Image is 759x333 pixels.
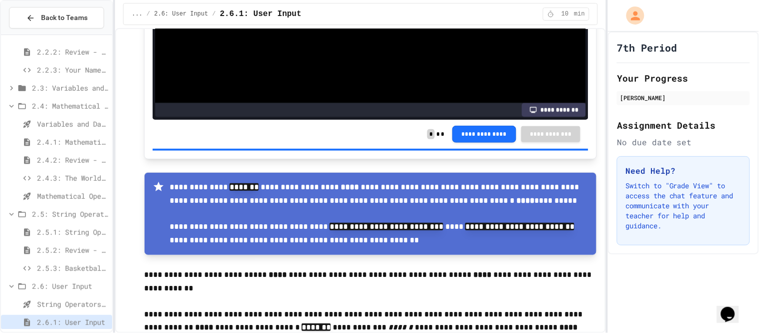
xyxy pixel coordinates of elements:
span: 2.6.1: User Input [220,8,301,20]
span: Back to Teams [41,13,88,23]
span: Variables and Data types - Quiz [37,119,108,129]
div: My Account [616,4,647,27]
span: 2.4: Mathematical Operators [32,101,108,111]
h2: Assignment Details [617,118,750,132]
span: 2.3: Variables and Data Types [32,83,108,93]
span: 2.2.3: Your Name and Favorite Movie [37,65,108,75]
span: String Operators - Quiz [37,299,108,309]
span: min [574,10,585,18]
span: / [147,10,150,18]
span: 2.6.1: User Input [37,317,108,327]
iframe: chat widget [717,293,749,323]
span: 2.2.2: Review - Hello, World! [37,47,108,57]
span: 10 [557,10,573,18]
span: 2.4.3: The World's Worst [PERSON_NAME] Market [37,173,108,183]
span: 2.6: User Input [32,281,108,291]
span: 2.5: String Operators [32,209,108,219]
span: 2.5.3: Basketballs and Footballs [37,263,108,273]
span: 2.5.1: String Operators [37,227,108,237]
span: 2.4.1: Mathematical Operators [37,137,108,147]
div: [PERSON_NAME] [620,93,747,102]
h1: 7th Period [617,41,677,55]
div: No due date set [617,136,750,148]
span: 2.5.2: Review - String Operators [37,245,108,255]
h3: Need Help? [625,165,741,177]
span: / [212,10,216,18]
span: ... [132,10,143,18]
span: 2.4.2: Review - Mathematical Operators [37,155,108,165]
p: Switch to "Grade View" to access the chat feature and communicate with your teacher for help and ... [625,181,741,231]
span: Mathematical Operators - Quiz [37,191,108,201]
h2: Your Progress [617,71,750,85]
span: 2.6: User Input [154,10,208,18]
